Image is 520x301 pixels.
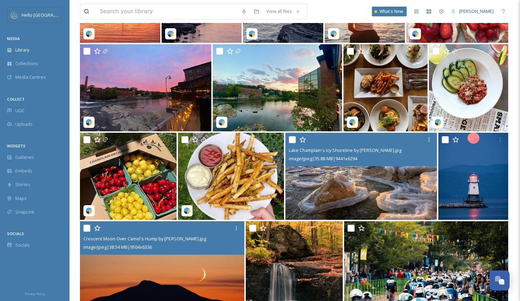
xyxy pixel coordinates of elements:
img: snapsea-logo.png [167,30,174,37]
img: waterworksvt-18008017577727774.jpg [80,44,211,131]
a: View all files [263,5,303,18]
span: Galleries [15,154,34,161]
img: waterworksvt-4734341.jpg [343,44,428,131]
img: snapsea-logo.png [412,30,419,37]
span: MEDIA [7,36,20,41]
input: Search your library [96,4,238,19]
span: image/jpeg | 38.54 MB | 9504 x 6336 [83,244,152,250]
span: UGC [15,107,25,114]
button: Open Chat [489,270,510,291]
span: WIDGETS [7,143,25,148]
span: SOCIALS [7,231,24,236]
span: Hello [GEOGRAPHIC_DATA] [22,11,78,18]
span: Socials [15,242,30,248]
img: snapsea-logo.png [218,119,225,126]
span: SnapLink [15,209,34,215]
img: snapsea-logo.png [349,119,356,126]
a: What's New [372,7,407,16]
span: Lake Champlain's Icy Shoreline by [PERSON_NAME].jpg [289,147,401,153]
img: snapsea-logo.png [86,207,92,214]
span: Crescent Moon Over Camel's Hump by [PERSON_NAME].jpg [83,236,206,242]
span: image/jpeg | 35.88 MB | 9441 x 6294 [289,155,357,162]
span: Library [15,47,29,53]
span: Embeds [15,168,32,174]
span: Privacy Policy [25,292,45,296]
span: Collections [15,60,38,67]
a: [PERSON_NAME] [448,5,497,18]
span: Uploads [15,121,33,128]
img: snapsea-logo.png [249,30,255,37]
img: hotelvermont-17903734116200190.jpg [80,133,177,220]
img: snapsea-logo.png [86,119,92,126]
img: Lake Champlain's Icy Shoreline by Ian MacDonald.jpg [285,133,437,220]
span: [PERSON_NAME] [459,8,494,14]
span: Maps [15,195,27,202]
img: dailyplanetvt-4735343.jpg [429,44,508,131]
span: Stories [15,181,30,188]
img: hotelvermont-3856646.jpg [178,133,284,220]
img: images.png [11,11,18,18]
img: snapsea-logo.png [434,119,441,126]
img: snapsea-logo.png [86,30,92,37]
span: COLLECT [7,97,25,102]
a: Privacy Policy [25,289,45,298]
img: waterworksvt-17964815924902514.jpg [213,44,342,131]
img: snapsea-logo.png [330,30,337,37]
span: Media Centres [15,74,46,80]
img: snapsea-logo.png [184,207,190,214]
img: Moon Over Lighthouse on Lake Champlain by Ian MacDonald.jpg [438,133,508,220]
